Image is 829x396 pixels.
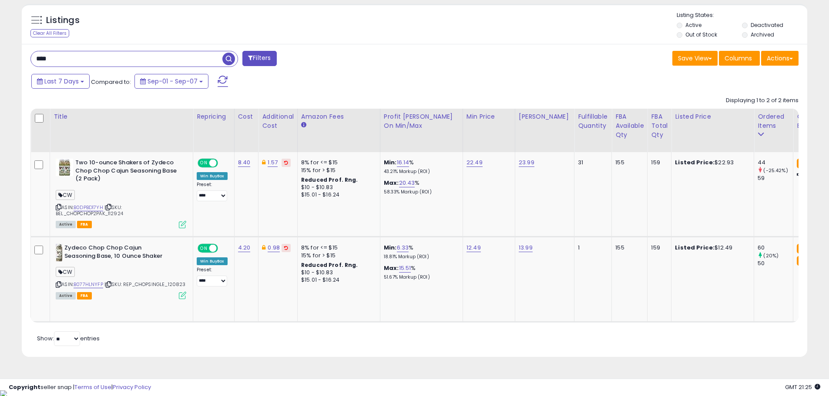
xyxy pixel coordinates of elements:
span: Last 7 Days [44,77,79,86]
span: | SKU: REP_CHOPSINGLE_120823 [104,281,186,288]
div: $10 - $10.83 [301,184,373,191]
a: 23.99 [519,158,534,167]
p: 18.81% Markup (ROI) [384,254,456,260]
span: Show: entries [37,334,100,343]
div: Min Price [467,112,511,121]
small: FBA [797,244,813,253]
span: Sep-01 - Sep-07 [148,77,198,86]
b: Reduced Prof. Rng. [301,176,358,183]
span: OFF [217,245,231,252]
small: FBA [797,159,813,168]
a: 16.14 [397,158,409,167]
div: 8% for <= $15 [301,244,373,252]
div: 15% for > $15 [301,252,373,260]
div: $10 - $10.83 [301,269,373,276]
span: All listings currently available for purchase on Amazon [56,221,76,228]
div: FBA Available Qty [615,112,644,140]
div: Additional Cost [262,112,294,130]
span: FBA [77,292,92,299]
div: Preset: [197,182,228,201]
b: Min: [384,243,397,252]
img: 41QmeQjxIcL._SL40_.jpg [56,244,62,261]
div: Preset: [197,267,228,286]
small: FBA [797,256,813,266]
div: $22.93 [675,159,747,166]
a: 8.40 [238,158,251,167]
p: Listing States: [677,11,807,20]
div: Repricing [197,112,231,121]
div: Profit [PERSON_NAME] on Min/Max [384,112,459,130]
th: The percentage added to the cost of goods (COGS) that forms the calculator for Min & Max prices. [380,109,463,152]
div: 159 [651,159,665,166]
a: Terms of Use [74,383,111,391]
label: Active [685,21,701,29]
div: [PERSON_NAME] [519,112,571,121]
button: Actions [761,51,799,66]
div: Cost [238,112,255,121]
div: 60 [758,244,793,252]
span: ON [198,245,209,252]
div: Ordered Items [758,112,789,130]
a: Privacy Policy [113,383,151,391]
div: % [384,244,456,260]
span: All listings currently available for purchase on Amazon [56,292,76,299]
b: Max: [384,179,399,187]
p: 51.67% Markup (ROI) [384,274,456,280]
div: 159 [651,244,665,252]
div: Title [54,112,189,121]
div: 15% for > $15 [301,166,373,174]
strong: Copyright [9,383,40,391]
button: Columns [719,51,760,66]
p: 58.33% Markup (ROI) [384,189,456,195]
small: (20%) [763,252,779,259]
div: FBA Total Qty [651,112,668,140]
span: CW [56,267,75,277]
div: 50 [758,260,793,267]
img: 51Zi+5+O7DL._SL40_.jpg [56,159,73,176]
div: seller snap | | [9,383,151,392]
span: Compared to: [91,78,131,86]
a: B0DPBD17YH [74,204,103,211]
div: 59 [758,174,793,182]
div: % [384,159,456,175]
b: Zydeco Chop Chop Cajun Seasoning Base, 10 Ounce Shaker [64,244,170,262]
a: 6.33 [397,243,409,252]
div: ASIN: [56,159,186,227]
label: Deactivated [751,21,783,29]
div: % [384,264,456,280]
a: 20.43 [399,179,415,187]
a: 13.99 [519,243,533,252]
div: Clear All Filters [30,29,69,37]
b: Listed Price: [675,243,715,252]
span: ON [198,160,209,167]
b: Min: [384,158,397,166]
h5: Listings [46,14,80,27]
a: 12.49 [467,243,481,252]
div: Fulfillable Quantity [578,112,608,130]
b: Listed Price: [675,158,715,166]
span: OFF [217,160,231,167]
small: (-25.42%) [763,167,788,174]
a: 4.20 [238,243,251,252]
a: 1.57 [268,158,278,167]
label: Out of Stock [685,31,717,38]
span: CW [56,190,75,200]
div: 31 [578,159,605,166]
div: $15.01 - $16.24 [301,191,373,199]
button: Filters [242,51,276,66]
div: $12.49 [675,244,747,252]
div: 44 [758,159,793,166]
b: Reduced Prof. Rng. [301,261,358,269]
p: 43.21% Markup (ROI) [384,169,456,175]
a: 22.49 [467,158,483,167]
a: B077HLNYFP [74,281,103,288]
div: Win BuyBox [197,172,228,180]
div: % [384,179,456,195]
a: 15.51 [399,264,411,273]
div: 155 [615,244,641,252]
div: Win BuyBox [197,257,228,265]
div: Displaying 1 to 2 of 2 items [726,97,799,105]
button: Save View [672,51,718,66]
div: 155 [615,159,641,166]
span: | SKU: BEL_CHOPCHOP2PAK_112924 [56,204,123,217]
